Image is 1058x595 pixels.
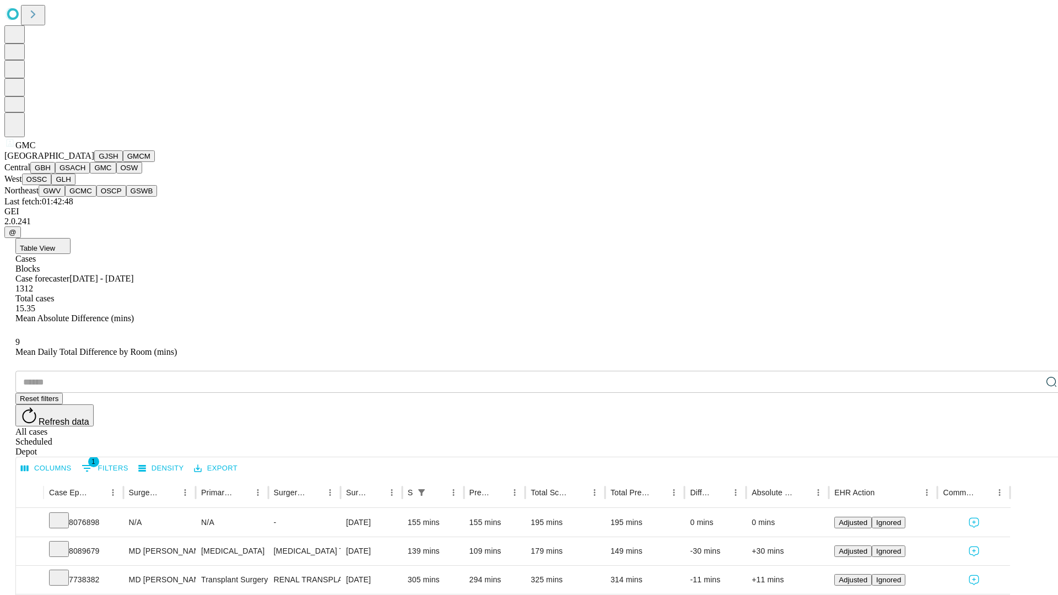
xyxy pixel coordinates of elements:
div: 7738382 [49,566,118,594]
div: 195 mins [611,509,679,537]
button: Sort [90,485,105,500]
div: 294 mins [469,566,520,594]
button: Sort [235,485,250,500]
button: GMCM [123,150,155,162]
div: Surgeon Name [129,488,161,497]
button: Menu [322,485,338,500]
span: Refresh data [39,417,89,426]
div: Predicted In Room Duration [469,488,491,497]
button: Sort [876,485,891,500]
div: Case Epic Id [49,488,89,497]
button: GLH [51,174,75,185]
button: GJSH [94,150,123,162]
span: @ [9,228,17,236]
button: Ignored [872,545,905,557]
div: 1 active filter [414,485,429,500]
button: Table View [15,238,71,254]
div: +30 mins [752,537,823,565]
div: Difference [690,488,711,497]
button: Expand [21,542,38,561]
button: Refresh data [15,404,94,426]
button: GCMC [65,185,96,197]
button: Menu [446,485,461,500]
span: Last fetch: 01:42:48 [4,197,73,206]
span: [DATE] - [DATE] [69,274,133,283]
button: OSCP [96,185,126,197]
button: Sort [712,485,728,500]
button: GBH [30,162,55,174]
div: 305 mins [408,566,458,594]
div: Surgery Date [346,488,368,497]
span: Total cases [15,294,54,303]
button: Sort [795,485,811,500]
span: GMC [15,140,35,150]
div: +11 mins [752,566,823,594]
button: Sort [430,485,446,500]
div: MD [PERSON_NAME] [PERSON_NAME] Md [129,537,190,565]
span: Adjusted [839,576,867,584]
button: Select columns [18,460,74,477]
button: Ignored [872,517,905,528]
button: Menu [177,485,193,500]
button: OSW [116,162,143,174]
span: Ignored [876,518,901,527]
button: Menu [666,485,682,500]
button: Sort [162,485,177,500]
div: MD [PERSON_NAME] [129,566,190,594]
button: Sort [976,485,992,500]
span: Mean Absolute Difference (mins) [15,313,134,323]
span: Central [4,163,30,172]
span: 1312 [15,284,33,293]
span: Northeast [4,186,39,195]
button: GWV [39,185,65,197]
button: Sort [651,485,666,500]
button: Expand [21,513,38,533]
div: 8076898 [49,509,118,537]
span: West [4,174,22,183]
span: 15.35 [15,304,35,313]
button: Export [191,460,240,477]
span: 1 [88,456,99,467]
div: Scheduled In Room Duration [408,488,413,497]
div: Transplant Surgery [201,566,262,594]
div: 109 mins [469,537,520,565]
button: Sort [571,485,587,500]
div: N/A [201,509,262,537]
div: Absolute Difference [752,488,794,497]
button: @ [4,226,21,238]
span: Adjusted [839,518,867,527]
button: Show filters [414,485,429,500]
button: Adjusted [834,574,872,586]
button: Menu [811,485,826,500]
button: Menu [992,485,1007,500]
div: N/A [129,509,190,537]
span: [GEOGRAPHIC_DATA] [4,151,94,160]
button: Sort [307,485,322,500]
button: Menu [105,485,121,500]
button: Menu [384,485,400,500]
span: Adjusted [839,547,867,555]
div: Primary Service [201,488,233,497]
div: 155 mins [469,509,520,537]
span: 9 [15,337,20,347]
div: [MEDICAL_DATA] THIGH THROUGH [MEDICAL_DATA] [274,537,335,565]
span: Reset filters [20,394,58,403]
button: Menu [587,485,602,500]
div: Total Predicted Duration [611,488,650,497]
button: GMC [90,162,116,174]
div: 2.0.241 [4,217,1054,226]
button: Menu [919,485,935,500]
span: Ignored [876,547,901,555]
button: Menu [507,485,522,500]
div: EHR Action [834,488,875,497]
div: [DATE] [346,537,397,565]
div: -11 mins [690,566,741,594]
div: - [274,509,335,537]
button: Ignored [872,574,905,586]
button: Sort [492,485,507,500]
button: Density [136,460,187,477]
div: Total Scheduled Duration [531,488,570,497]
span: Case forecaster [15,274,69,283]
div: -30 mins [690,537,741,565]
button: Menu [250,485,266,500]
